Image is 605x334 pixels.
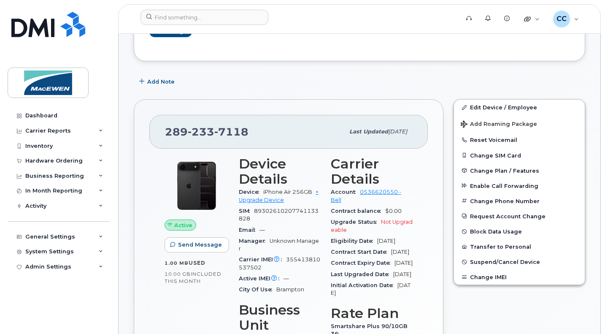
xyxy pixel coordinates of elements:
[454,269,585,285] button: Change IMEI
[454,224,585,239] button: Block Data Usage
[454,178,585,193] button: Enable Call Forwarding
[239,256,320,270] span: 355413810537502
[239,208,254,214] span: SIM
[239,189,263,195] span: Device
[239,302,321,333] h3: Business Unit
[454,163,585,178] button: Change Plan / Features
[239,238,319,252] span: Unknown Manager
[331,219,413,233] span: Not Upgradeable
[259,227,265,233] span: —
[547,11,585,27] div: Craig Crocker
[470,259,540,265] span: Suspend/Cancel Device
[331,260,394,266] span: Contract Expiry Date
[454,132,585,147] button: Reset Voicemail
[165,271,191,277] span: 10.00 GB
[331,156,413,187] h3: Carrier Details
[331,282,397,288] span: Initial Activation Date
[239,286,276,293] span: City Of Use
[393,271,411,277] span: [DATE]
[239,227,259,233] span: Email
[188,125,214,138] span: 233
[454,239,585,254] button: Transfer to Personal
[174,221,192,229] span: Active
[239,238,270,244] span: Manager
[178,241,222,249] span: Send Message
[263,189,312,195] span: iPhone Air 256GB
[165,260,189,266] span: 1.00 MB
[165,125,248,138] span: 289
[454,148,585,163] button: Change SIM Card
[331,249,391,255] span: Contract Start Date
[214,125,248,138] span: 7118
[284,275,289,282] span: —
[239,156,321,187] h3: Device Details
[461,121,537,129] span: Add Roaming Package
[388,128,407,135] span: [DATE]
[171,160,222,211] img: iphone_air.png
[518,11,546,27] div: Quicklinks
[470,182,538,189] span: Enable Call Forwarding
[189,260,205,266] span: used
[454,193,585,209] button: Change Phone Number
[239,275,284,282] span: Active IMEI
[454,115,585,132] button: Add Roaming Package
[331,238,377,244] span: Eligibility Date
[165,271,221,285] span: included this month
[134,74,182,89] button: Add Note
[391,249,409,255] span: [DATE]
[239,256,286,263] span: Carrier IMEI
[454,254,585,269] button: Suspend/Cancel Device
[385,208,402,214] span: $0.00
[239,208,319,222] span: 89302610207741133828
[349,128,388,135] span: Last updated
[454,100,585,115] a: Edit Device / Employee
[147,78,175,86] span: Add Note
[331,306,413,321] h3: Rate Plan
[394,260,413,266] span: [DATE]
[331,271,393,277] span: Last Upgraded Date
[276,286,304,293] span: Brampton
[331,189,360,195] span: Account
[140,10,268,25] input: Find something...
[556,14,567,24] span: CC
[470,167,539,174] span: Change Plan / Features
[331,189,401,203] a: 0536620550 - Bell
[165,237,229,253] button: Send Message
[331,208,385,214] span: Contract balance
[377,238,395,244] span: [DATE]
[331,219,381,225] span: Upgrade Status
[454,209,585,224] button: Request Account Change
[239,189,319,203] a: + Upgrade Device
